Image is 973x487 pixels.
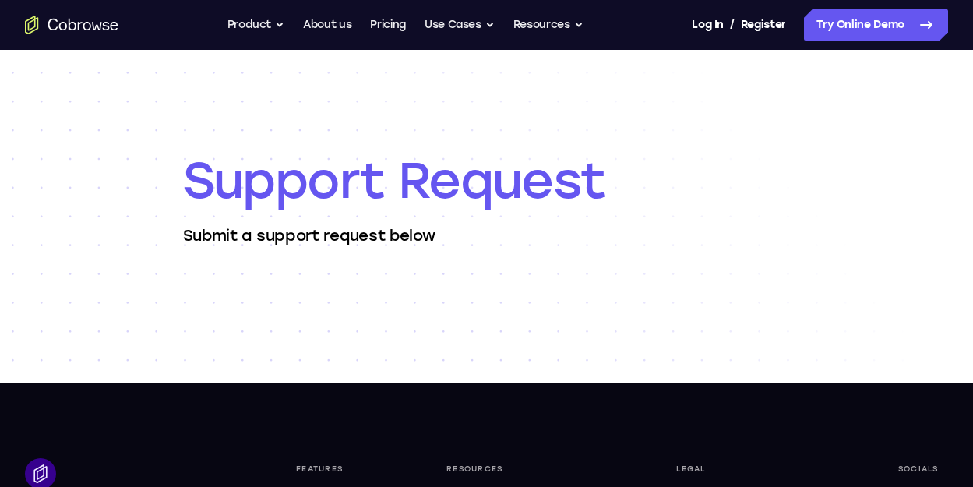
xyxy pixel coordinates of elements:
a: Go to the home page [25,16,118,34]
a: About us [303,9,351,41]
a: Pricing [370,9,406,41]
div: Legal [670,458,815,480]
a: Try Online Demo [804,9,948,41]
div: Socials [892,458,948,480]
a: Log In [692,9,723,41]
h1: Support Request [183,150,791,212]
a: Register [741,9,786,41]
div: Resources [440,458,594,480]
span: / [730,16,735,34]
button: Product [227,9,285,41]
p: Submit a support request below [183,224,791,246]
button: Resources [513,9,583,41]
button: Use Cases [425,9,495,41]
div: Features [290,458,364,480]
